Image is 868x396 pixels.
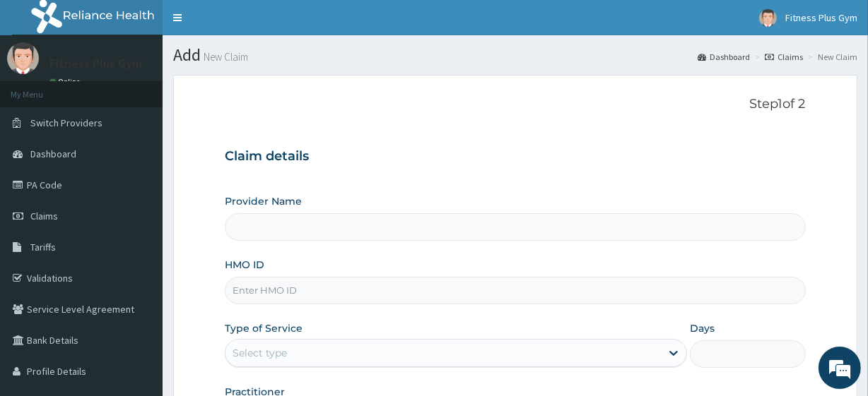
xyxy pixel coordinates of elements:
span: Claims [30,210,58,222]
label: Type of Service [225,321,303,335]
img: User Image [759,9,777,27]
label: Provider Name [225,194,302,208]
span: Dashboard [30,148,76,160]
input: Enter HMO ID [225,277,805,304]
small: New Claim [201,52,248,62]
a: Online [49,77,83,87]
span: Tariffs [30,241,56,253]
h3: Claim details [225,149,805,164]
label: HMO ID [225,258,264,272]
img: User Image [7,42,39,74]
p: Fitness Plus Gym [49,57,142,70]
a: Dashboard [698,51,750,63]
h1: Add [173,46,857,64]
p: Step 1 of 2 [225,97,805,112]
span: Fitness Plus Gym [785,11,857,24]
span: Switch Providers [30,116,102,129]
a: Claims [765,51,803,63]
div: Select type [233,346,287,360]
li: New Claim [804,51,857,63]
label: Days [690,321,715,335]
